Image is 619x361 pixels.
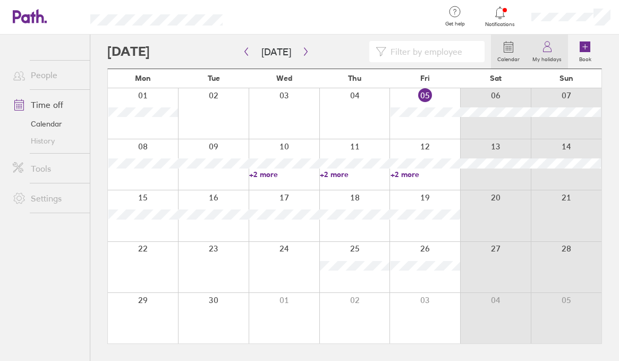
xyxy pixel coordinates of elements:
[526,35,568,69] a: My holidays
[491,53,526,63] label: Calendar
[483,5,518,28] a: Notifications
[135,74,151,82] span: Mon
[4,115,90,132] a: Calendar
[320,170,389,179] a: +2 more
[483,21,518,28] span: Notifications
[490,74,502,82] span: Sat
[438,21,472,27] span: Get help
[391,170,460,179] a: +2 more
[249,170,319,179] a: +2 more
[348,74,361,82] span: Thu
[4,158,90,179] a: Tools
[559,74,573,82] span: Sun
[276,74,292,82] span: Wed
[420,74,430,82] span: Fri
[4,188,90,209] a: Settings
[491,35,526,69] a: Calendar
[526,53,568,63] label: My holidays
[4,94,90,115] a: Time off
[568,35,602,69] a: Book
[253,43,300,61] button: [DATE]
[4,132,90,149] a: History
[4,64,90,86] a: People
[386,41,478,62] input: Filter by employee
[573,53,598,63] label: Book
[208,74,220,82] span: Tue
